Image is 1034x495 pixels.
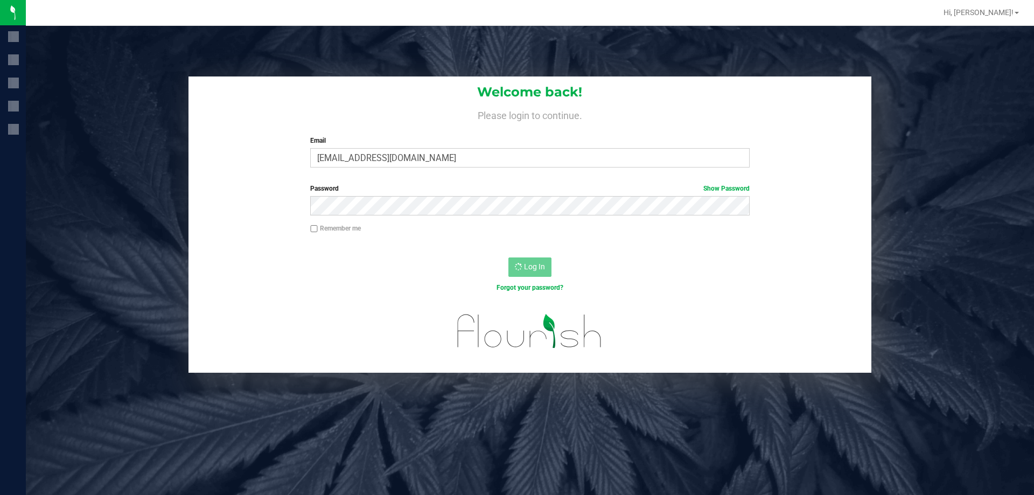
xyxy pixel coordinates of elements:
[310,224,361,233] label: Remember me
[188,85,871,99] h1: Welcome back!
[497,284,563,291] a: Forgot your password?
[524,262,545,271] span: Log In
[310,136,749,145] label: Email
[310,225,318,233] input: Remember me
[508,257,551,277] button: Log In
[188,108,871,121] h4: Please login to continue.
[944,8,1014,17] span: Hi, [PERSON_NAME]!
[703,185,750,192] a: Show Password
[310,185,339,192] span: Password
[444,304,615,359] img: flourish_logo.svg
